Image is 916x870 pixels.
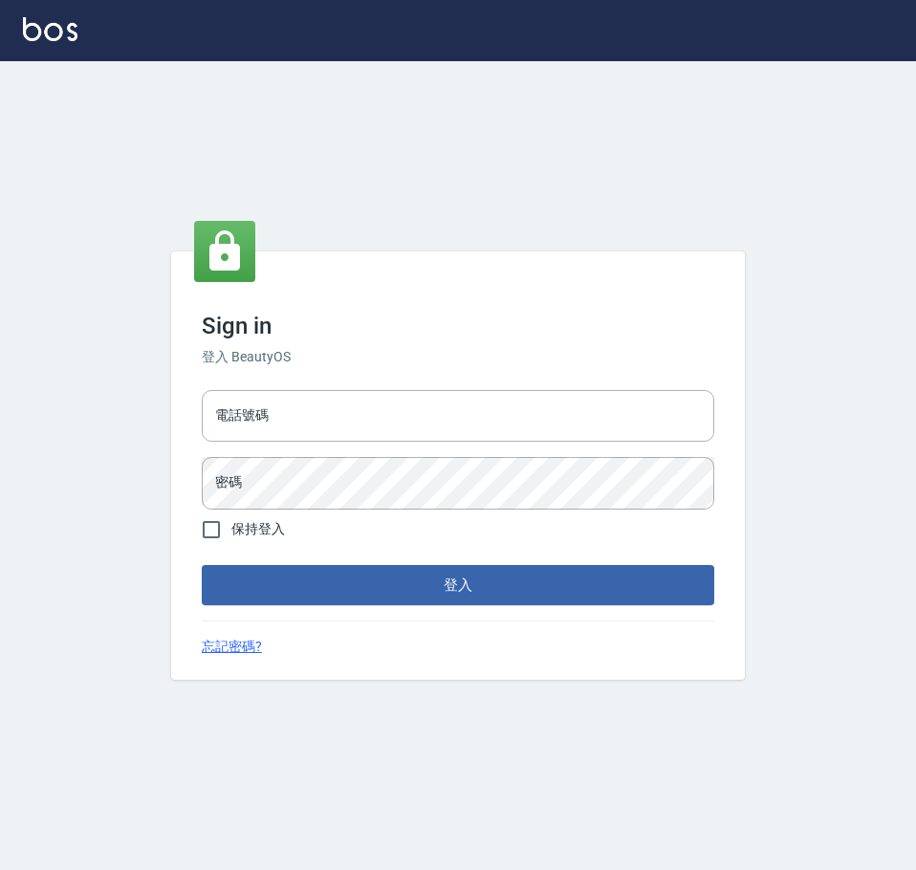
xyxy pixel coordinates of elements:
h3: Sign in [202,313,714,339]
a: 忘記密碼? [202,637,262,657]
span: 保持登入 [231,519,285,539]
button: 登入 [202,565,714,605]
img: Logo [23,17,77,41]
h6: 登入 BeautyOS [202,347,714,367]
